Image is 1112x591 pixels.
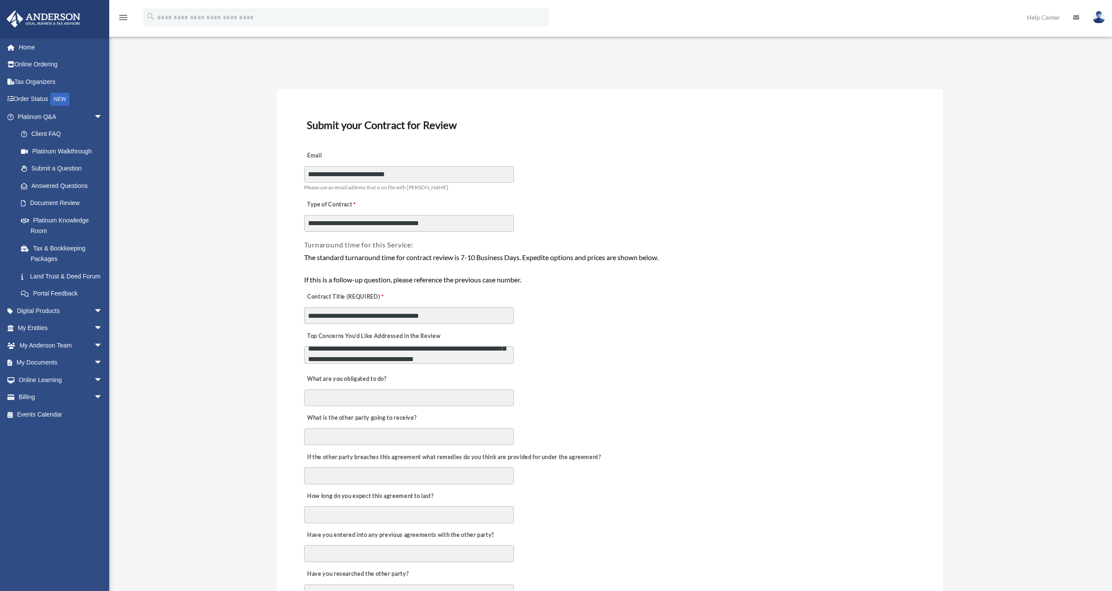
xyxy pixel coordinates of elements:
[12,177,116,195] a: Answered Questions
[6,337,116,354] a: My Anderson Teamarrow_drop_down
[6,108,116,125] a: Platinum Q&Aarrow_drop_down
[6,406,116,423] a: Events Calendar
[94,354,111,372] span: arrow_drop_down
[6,371,116,389] a: Online Learningarrow_drop_down
[304,184,448,191] span: Please use an email address that is on file with [PERSON_NAME]
[304,199,391,211] label: Type of Contract
[50,93,69,106] div: NEW
[6,389,116,406] a: Billingarrow_drop_down
[12,160,116,177] a: Submit a Question
[94,108,111,126] span: arrow_drop_down
[304,490,436,502] label: How long do you expect this agreement to last?
[12,212,116,240] a: Platinum Knowledge Room
[12,268,116,285] a: Land Trust & Deed Forum
[146,12,156,21] i: search
[304,149,391,162] label: Email
[94,302,111,320] span: arrow_drop_down
[6,56,116,73] a: Online Ordering
[94,371,111,389] span: arrow_drop_down
[118,15,128,23] a: menu
[6,38,116,56] a: Home
[6,354,116,372] a: My Documentsarrow_drop_down
[304,412,419,424] label: What is the other party going to receive?
[6,302,116,320] a: Digital Productsarrow_drop_down
[118,12,128,23] i: menu
[304,373,391,386] label: What are you obligated to do?
[1092,11,1105,24] img: User Pic
[304,291,391,303] label: Contract Title (REQUIRED)
[94,320,111,337] span: arrow_drop_down
[6,320,116,337] a: My Entitiesarrow_drop_down
[304,568,411,580] label: Have you researched the other party?
[304,252,915,285] div: The standard turnaround time for contract review is 7-10 Business Days. Expedite options and pric...
[303,116,916,134] h3: Submit your Contract for Review
[304,240,413,249] span: Turnaround time for this Service:
[304,330,443,342] label: Top Concerns You’d Like Addressed in the Review
[12,125,116,143] a: Client FAQ
[4,10,83,28] img: Anderson Advisors Platinum Portal
[94,389,111,407] span: arrow_drop_down
[304,451,603,463] label: If the other party breaches this agreement what remedies do you think are provided for under the ...
[12,143,116,160] a: Platinum Walkthrough
[94,337,111,355] span: arrow_drop_down
[12,285,116,302] a: Portal Feedback
[304,529,497,541] label: Have you entered into any previous agreements with the other party?
[6,90,116,108] a: Order StatusNEW
[12,240,116,268] a: Tax & Bookkeeping Packages
[12,195,111,212] a: Document Review
[6,73,116,90] a: Tax Organizers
